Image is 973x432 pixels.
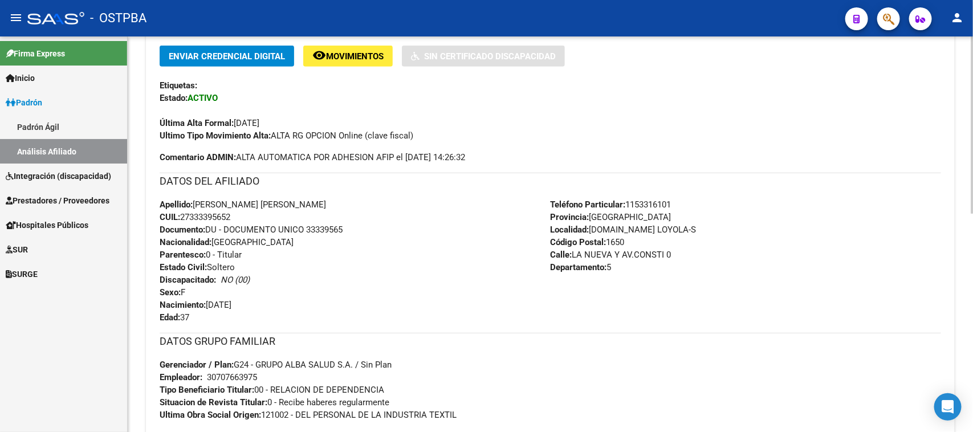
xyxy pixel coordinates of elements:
[160,237,211,247] strong: Nacionalidad:
[160,225,205,235] strong: Documento:
[207,371,257,384] div: 30707663975
[6,219,88,231] span: Hospitales Públicos
[160,237,294,247] span: [GEOGRAPHIC_DATA]
[326,51,384,62] span: Movimientos
[160,199,193,210] strong: Apellido:
[551,225,697,235] span: [DOMAIN_NAME] LOYOLA-S
[551,212,589,222] strong: Provincia:
[160,300,231,310] span: [DATE]
[160,173,941,189] h3: DATOS DEL AFILIADO
[9,11,23,25] mat-icon: menu
[160,93,188,103] strong: Estado:
[160,250,242,260] span: 0 - Titular
[160,287,185,297] span: F
[6,72,35,84] span: Inicio
[160,118,234,128] strong: Última Alta Formal:
[160,151,465,164] span: ALTA AUTOMATICA POR ADHESION AFIP el [DATE] 14:26:32
[160,397,389,407] span: 0 - Recibe haberes regularmente
[188,93,218,103] strong: ACTIVO
[160,312,189,323] span: 37
[160,262,235,272] span: Soltero
[6,243,28,256] span: SUR
[160,372,202,382] strong: Empleador:
[160,212,180,222] strong: CUIL:
[160,262,207,272] strong: Estado Civil:
[551,237,625,247] span: 1650
[90,6,146,31] span: - OSTPBA
[551,199,626,210] strong: Teléfono Particular:
[160,312,180,323] strong: Edad:
[551,199,671,210] span: 1153316101
[160,385,254,395] strong: Tipo Beneficiario Titular:
[551,225,589,235] strong: Localidad:
[160,410,457,420] span: 121002 - DEL PERSONAL DE LA INDUSTRIA TEXTIL
[551,262,607,272] strong: Departamento:
[160,397,267,407] strong: Situacion de Revista Titular:
[551,250,671,260] span: LA NUEVA Y AV.CONSTI 0
[551,250,572,260] strong: Calle:
[551,212,671,222] span: [GEOGRAPHIC_DATA]
[160,385,384,395] span: 00 - RELACION DE DEPENDENCIA
[303,46,393,67] button: Movimientos
[160,199,326,210] span: [PERSON_NAME] [PERSON_NAME]
[6,268,38,280] span: SURGE
[160,275,216,285] strong: Discapacitado:
[160,360,392,370] span: G24 - GRUPO ALBA SALUD S.A. / Sin Plan
[160,80,197,91] strong: Etiquetas:
[160,225,343,235] span: DU - DOCUMENTO UNICO 33339565
[402,46,565,67] button: Sin Certificado Discapacidad
[160,333,941,349] h3: DATOS GRUPO FAMILIAR
[160,300,206,310] strong: Nacimiento:
[551,237,606,247] strong: Código Postal:
[160,250,206,260] strong: Parentesco:
[221,275,250,285] i: NO (00)
[160,131,413,141] span: ALTA RG OPCION Online (clave fiscal)
[160,212,230,222] span: 27333395652
[160,152,236,162] strong: Comentario ADMIN:
[160,410,261,420] strong: Ultima Obra Social Origen:
[551,262,612,272] span: 5
[6,47,65,60] span: Firma Express
[6,194,109,207] span: Prestadores / Proveedores
[6,96,42,109] span: Padrón
[6,170,111,182] span: Integración (discapacidad)
[169,51,285,62] span: Enviar Credencial Digital
[160,360,234,370] strong: Gerenciador / Plan:
[160,287,181,297] strong: Sexo:
[424,51,556,62] span: Sin Certificado Discapacidad
[312,48,326,62] mat-icon: remove_red_eye
[160,131,271,141] strong: Ultimo Tipo Movimiento Alta:
[160,46,294,67] button: Enviar Credencial Digital
[950,11,964,25] mat-icon: person
[160,118,259,128] span: [DATE]
[934,393,962,421] div: Open Intercom Messenger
